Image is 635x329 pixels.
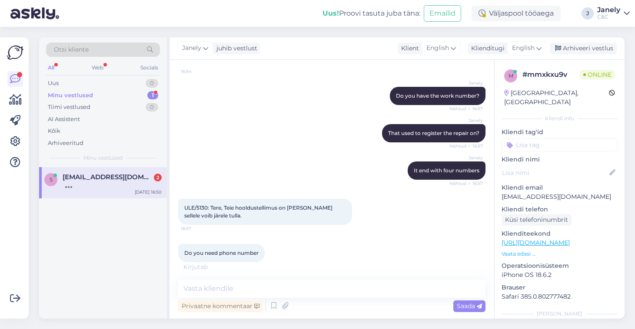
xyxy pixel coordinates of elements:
[388,130,479,136] span: That used to register the repair on?
[502,205,618,214] p: Kliendi telefon
[147,91,158,100] div: 1
[7,44,23,61] img: Askly Logo
[502,270,618,280] p: iPhone OS 18.6.2
[449,143,483,149] span: Nähtud ✓ 16:57
[512,43,535,53] span: English
[213,44,257,53] div: juhib vestlust
[48,115,80,124] div: AI Assistent
[502,155,618,164] p: Kliendi nimi
[472,6,561,21] div: Väljaspool tööaega
[597,7,630,20] a: JanelyC&C
[449,180,483,187] span: Nähtud ✓ 16:57
[502,214,572,226] div: Küsi telefoninumbrit
[449,105,483,112] span: Nähtud ✓ 16:57
[522,69,580,80] div: # mmxkxu9v
[322,9,339,17] b: Uus!
[181,68,213,75] span: 16:54
[48,139,83,148] div: Arhiveeritud
[135,189,162,195] div: [DATE] 16:50
[457,302,482,310] span: Saada
[146,103,158,112] div: 0
[502,183,618,192] p: Kliendi email
[63,173,153,181] span: smritydolly07@gmail.com
[502,250,618,258] p: Vaata edasi ...
[146,79,158,88] div: 0
[322,8,420,19] div: Proovi tasuta juba täna:
[54,45,89,54] span: Otsi kliente
[184,204,334,219] span: ULE/5130: Tere, Teie hooldustellimus on [PERSON_NAME] sellele voib järele tulla.
[502,115,618,122] div: Kliendi info
[502,229,618,238] p: Klienditeekond
[90,62,105,73] div: Web
[580,70,615,79] span: Online
[48,91,93,100] div: Minu vestlused
[139,62,160,73] div: Socials
[582,7,594,20] div: J
[502,283,618,292] p: Brauser
[50,176,53,183] span: s
[450,80,483,86] span: Janely
[48,103,90,112] div: Tiimi vestlused
[504,89,609,107] div: [GEOGRAPHIC_DATA], [GEOGRAPHIC_DATA]
[502,128,618,137] p: Kliendi tag'id
[424,5,461,22] button: Emailid
[48,127,60,135] div: Kõik
[414,167,479,174] span: It end with four numbers
[502,138,618,151] input: Lisa tag
[450,155,483,161] span: Janely
[184,250,259,256] span: Do you need phone number
[509,72,513,79] span: m
[550,43,617,54] div: Arhiveeri vestlus
[396,92,479,99] span: Do you have the work number?
[178,263,485,272] div: Kirjutab
[46,62,56,73] div: All
[398,44,419,53] div: Klient
[502,168,608,178] input: Lisa nimi
[468,44,505,53] div: Klienditugi
[597,13,620,20] div: C&C
[502,292,618,301] p: Safari 385.0.802777482
[178,300,263,312] div: Privaatne kommentaar
[502,310,618,318] div: [PERSON_NAME]
[83,154,123,162] span: Minu vestlused
[181,225,213,232] span: 16:57
[450,117,483,124] span: Janely
[154,174,162,181] div: 2
[426,43,449,53] span: English
[48,79,59,88] div: Uus
[502,261,618,270] p: Operatsioonisüsteem
[597,7,620,13] div: Janely
[182,43,201,53] span: Janely
[502,239,570,247] a: [URL][DOMAIN_NAME]
[502,192,618,201] p: [EMAIL_ADDRESS][DOMAIN_NAME]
